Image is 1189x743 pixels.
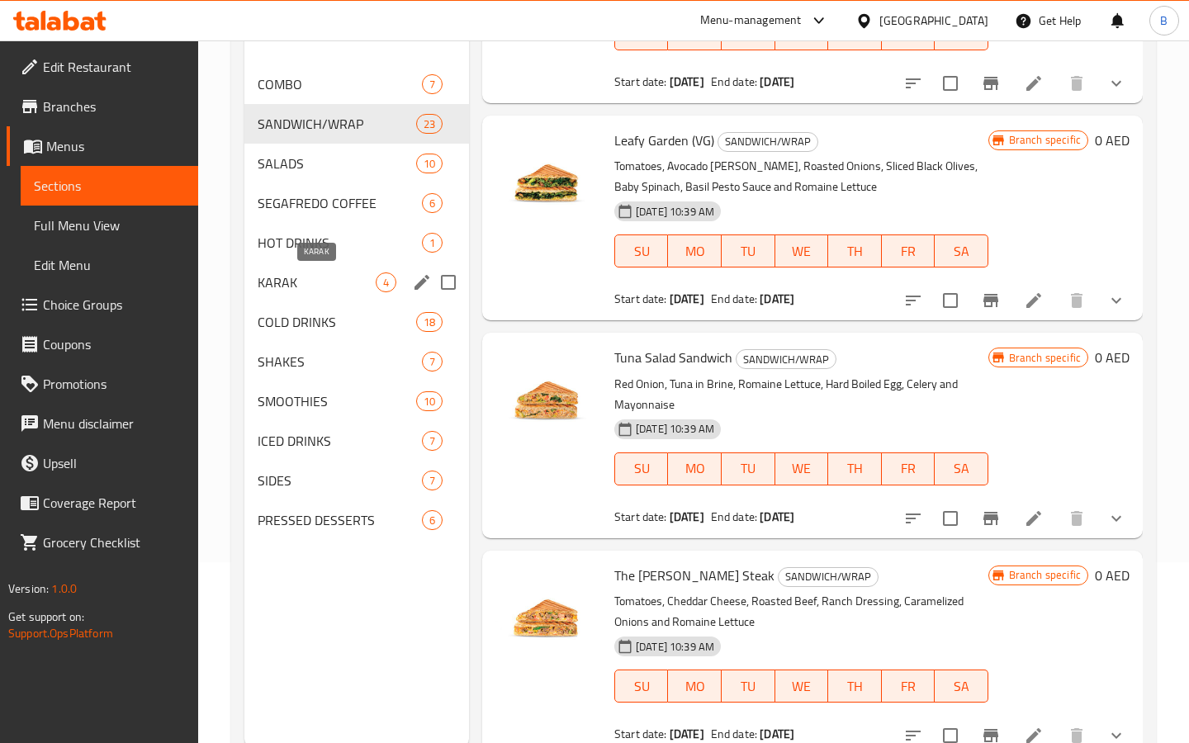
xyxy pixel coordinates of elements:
span: [DATE] 10:39 AM [629,421,721,437]
span: Start date: [614,288,667,310]
button: MO [668,452,722,485]
span: SANDWICH/WRAP [258,114,416,134]
button: delete [1057,281,1097,320]
div: items [376,272,396,292]
div: SEGAFREDO COFFEE6 [244,183,469,223]
span: Branches [43,97,185,116]
span: TU [728,239,769,263]
span: WE [782,457,822,480]
span: SA [941,239,982,263]
span: SU [622,239,661,263]
a: Support.OpsPlatform [8,622,113,644]
span: WE [782,239,822,263]
span: WE [782,21,822,45]
div: SANDWICH/WRAP [736,349,836,369]
span: TH [835,674,875,698]
span: Upsell [43,453,185,473]
button: FR [882,234,936,267]
b: [DATE] [670,288,704,310]
p: Tomatoes, Cheddar Cheese, Roasted Beef, Ranch Dressing, Caramelized Onions and Romaine Lettuce [614,591,988,632]
span: SEGAFREDO COFFEE [258,193,422,213]
button: MO [668,670,722,703]
span: Branch specific [1002,132,1087,148]
a: Upsell [7,443,198,483]
div: items [422,233,443,253]
a: Sections [21,166,198,206]
span: COMBO [258,74,422,94]
span: Coupons [43,334,185,354]
button: show more [1097,64,1136,103]
button: SA [935,452,988,485]
span: Start date: [614,506,667,528]
span: 1 [423,235,442,251]
img: Tuna Salad Sandwich [495,346,601,452]
a: Edit menu item [1024,291,1044,310]
span: SALADS [258,154,416,173]
span: COLD DRINKS [258,312,416,332]
span: Menu disclaimer [43,414,185,433]
span: End date: [711,71,757,92]
button: SA [935,234,988,267]
span: TH [835,239,875,263]
button: Branch-specific-item [971,281,1011,320]
span: Menus [46,136,185,156]
span: 4 [377,275,396,291]
span: 7 [423,473,442,489]
img: The Delmonico Steak [495,564,601,670]
span: FR [888,239,929,263]
span: Get support on: [8,606,84,627]
span: SANDWICH/WRAP [718,132,817,151]
div: items [422,431,443,451]
div: SANDWICH/WRAP [718,132,818,152]
button: SU [614,670,668,703]
div: ICED DRINKS7 [244,421,469,461]
span: Edit Restaurant [43,57,185,77]
span: Full Menu View [34,215,185,235]
span: 10 [417,394,442,409]
span: PRESSED DESSERTS [258,510,422,530]
span: SMOOTHIES [258,391,416,411]
button: sort-choices [893,64,933,103]
span: SU [622,674,661,698]
span: TH [835,21,875,45]
button: TH [828,234,882,267]
b: [DATE] [760,506,794,528]
button: delete [1057,499,1097,538]
a: Promotions [7,364,198,404]
div: items [416,312,443,332]
span: SIDES [258,471,422,490]
div: [GEOGRAPHIC_DATA] [879,12,988,30]
nav: Menu sections [244,58,469,547]
h6: 0 AED [1095,346,1130,369]
h2: Menu sections [251,18,360,43]
button: sort-choices [893,281,933,320]
b: [DATE] [670,71,704,92]
span: TU [728,674,769,698]
a: Coupons [7,324,198,364]
button: TU [722,234,775,267]
span: 18 [417,315,442,330]
div: SIDES7 [244,461,469,500]
span: Tuna Salad Sandwich [614,345,732,370]
button: TH [828,452,882,485]
svg: Show Choices [1106,291,1126,310]
span: 10 [417,156,442,172]
button: TU [722,670,775,703]
img: Leafy Garden (VG) [495,129,601,234]
span: TU [728,457,769,480]
span: Branch specific [1002,567,1087,583]
span: TH [835,457,875,480]
div: items [416,391,443,411]
button: WE [775,452,829,485]
button: sort-choices [893,499,933,538]
span: WE [782,674,822,698]
span: SU [622,21,661,45]
a: Edit menu item [1024,509,1044,528]
span: Version: [8,578,49,599]
b: [DATE] [760,71,794,92]
span: Grocery Checklist [43,532,185,552]
span: 6 [423,513,442,528]
svg: Show Choices [1106,509,1126,528]
span: Start date: [614,71,667,92]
